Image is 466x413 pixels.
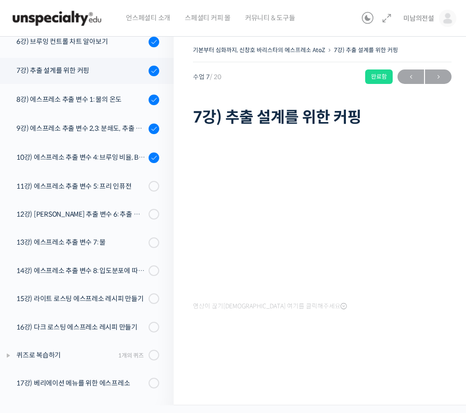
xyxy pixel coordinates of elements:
span: 홈 [30,320,36,328]
div: 퀴즈로 복습하기 [16,350,115,360]
div: 14강) 에스프레소 추출 변수 8: 입도분포에 따른 향미 변화 [16,265,146,276]
div: 12강) [PERSON_NAME] 추출 변수 6: 추출 압력 [16,209,146,220]
span: 영상이 끊기[DEMOGRAPHIC_DATA] 여기를 클릭해주세요 [193,303,347,310]
div: 10강) 에스프레소 추출 변수 4: 브루잉 비율, Brew Ratio [16,152,146,163]
div: 13강) 에스프레소 추출 변수 7: 물 [16,237,146,248]
a: 7강) 추출 설계를 위한 커핑 [334,46,398,54]
span: ← [397,70,424,83]
a: 홈 [3,306,64,330]
div: 11강) 에스프레소 추출 변수 5: 프리 인퓨전 [16,181,146,192]
a: 기본부터 심화까지, 신창호 바리스타의 에스프레소 AtoZ [193,46,325,54]
a: 다음→ [425,69,452,84]
a: 대화 [64,306,124,330]
div: 완료함 [365,69,393,84]
a: 설정 [124,306,185,330]
span: 미남의전설 [403,14,434,23]
span: 설정 [149,320,161,328]
div: 15강) 라이트 로스팅 에스프레소 레시피 만들기 [16,293,146,304]
span: → [425,70,452,83]
div: 6강) 브루잉 컨트롤 차트 알아보기 [16,36,146,47]
h1: 7강) 추출 설계를 위한 커핑 [193,108,452,126]
div: 16강) 다크 로스팅 에스프레소 레시피 만들기 [16,322,146,332]
span: / 20 [210,73,221,81]
span: 수업 7 [193,74,221,80]
span: 대화 [88,321,100,329]
div: 8강) 에스프레소 추출 변수 1: 물의 온도 [16,94,146,105]
div: 17강) 베리에이션 메뉴를 위한 에스프레소 [16,378,146,388]
div: 1개의 퀴즈 [118,351,144,360]
div: 7강) 추출 설계를 위한 커핑 [16,65,146,76]
div: 9강) 에스프레소 추출 변수 2,3: 분쇄도, 추출 시간 [16,123,146,134]
a: ←이전 [397,69,424,84]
